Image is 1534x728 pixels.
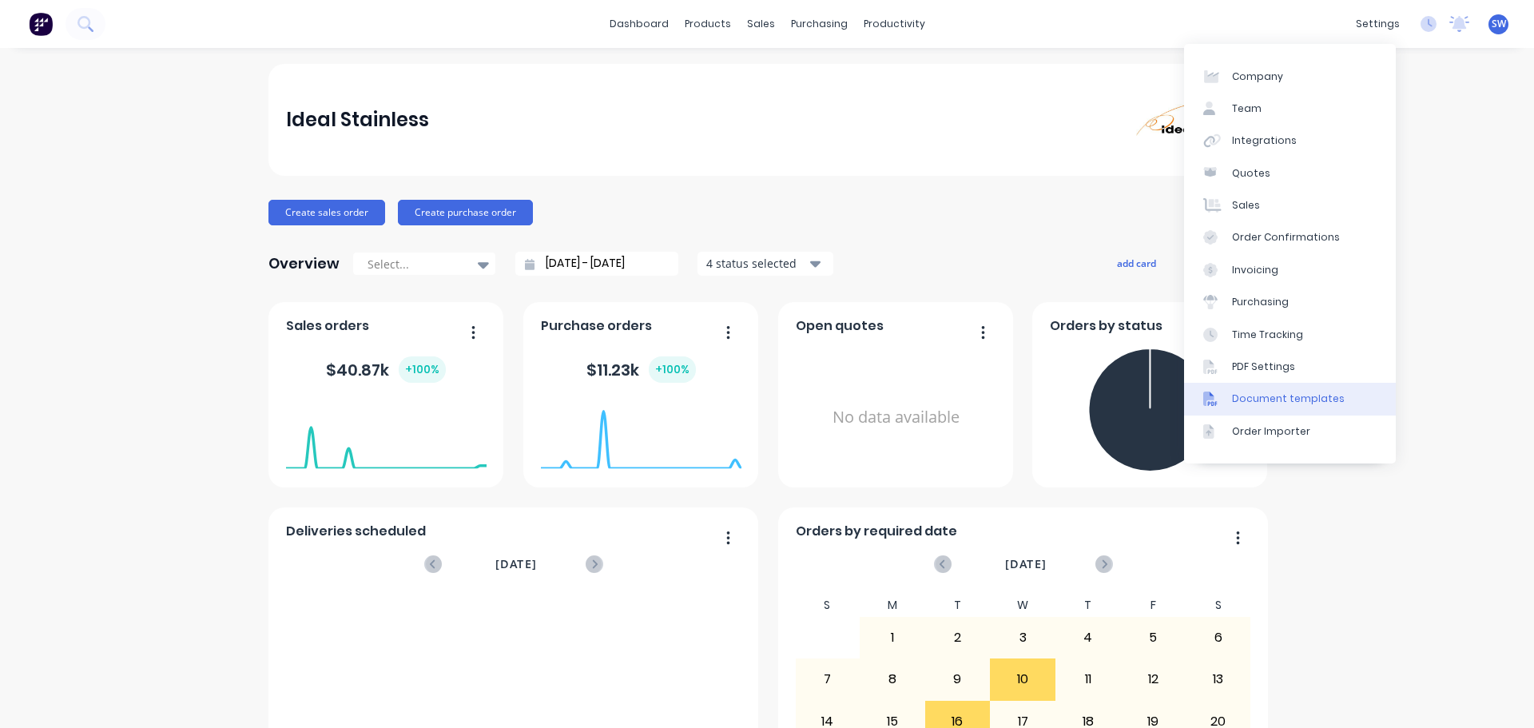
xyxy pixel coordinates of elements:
div: products [677,12,739,36]
button: add card [1107,253,1166,273]
div: Time Tracking [1232,328,1303,342]
a: Company [1184,60,1396,92]
div: T [1055,594,1121,617]
a: Team [1184,93,1396,125]
a: Time Tracking [1184,318,1396,350]
div: 4 [1056,618,1120,658]
div: 6 [1186,618,1250,658]
button: 4 status selected [697,252,833,276]
div: Purchasing [1232,295,1289,309]
div: Order Importer [1232,424,1310,439]
div: S [795,594,860,617]
div: + 100 % [649,356,696,383]
div: $ 11.23k [586,356,696,383]
div: + 100 % [399,356,446,383]
div: 5 [1121,618,1185,658]
span: [DATE] [1005,555,1047,573]
span: Sales orders [286,316,369,336]
div: Integrations [1232,133,1297,148]
div: Document templates [1232,392,1345,406]
button: Create purchase order [398,200,533,225]
a: PDF Settings [1184,351,1396,383]
div: 4 status selected [706,255,807,272]
div: M [860,594,925,617]
div: 1 [860,618,924,658]
a: Purchasing [1184,286,1396,318]
div: Ideal Stainless [286,104,429,136]
button: edit dashboard [1176,253,1266,273]
a: dashboard [602,12,677,36]
div: Sales [1232,198,1260,213]
div: 8 [860,659,924,699]
span: Orders by status [1050,316,1162,336]
a: Integrations [1184,125,1396,157]
a: Quotes [1184,157,1396,189]
div: Team [1232,101,1262,116]
div: 2 [926,618,990,658]
div: PDF Settings [1232,360,1295,374]
a: Invoicing [1184,254,1396,286]
div: Quotes [1232,166,1270,181]
div: 9 [926,659,990,699]
div: productivity [856,12,933,36]
div: settings [1348,12,1408,36]
div: No data available [796,342,996,493]
button: Create sales order [268,200,385,225]
div: 11 [1056,659,1120,699]
span: Purchase orders [541,316,652,336]
div: 7 [796,659,860,699]
img: Ideal Stainless [1136,104,1248,135]
span: [DATE] [495,555,537,573]
div: sales [739,12,783,36]
div: $ 40.87k [326,356,446,383]
div: T [925,594,991,617]
div: 3 [991,618,1055,658]
div: 10 [991,659,1055,699]
div: F [1120,594,1186,617]
div: Invoicing [1232,263,1278,277]
span: Open quotes [796,316,884,336]
span: Orders by required date [796,522,957,541]
div: Company [1232,70,1283,84]
div: Overview [268,248,340,280]
a: Order Importer [1184,416,1396,448]
a: Order Confirmations [1184,221,1396,253]
div: W [990,594,1055,617]
a: Sales [1184,189,1396,221]
img: Factory [29,12,53,36]
div: S [1186,594,1251,617]
div: Order Confirmations [1232,230,1340,245]
div: 12 [1121,659,1185,699]
a: Document templates [1184,383,1396,415]
div: purchasing [783,12,856,36]
span: SW [1492,17,1506,31]
div: 13 [1186,659,1250,699]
